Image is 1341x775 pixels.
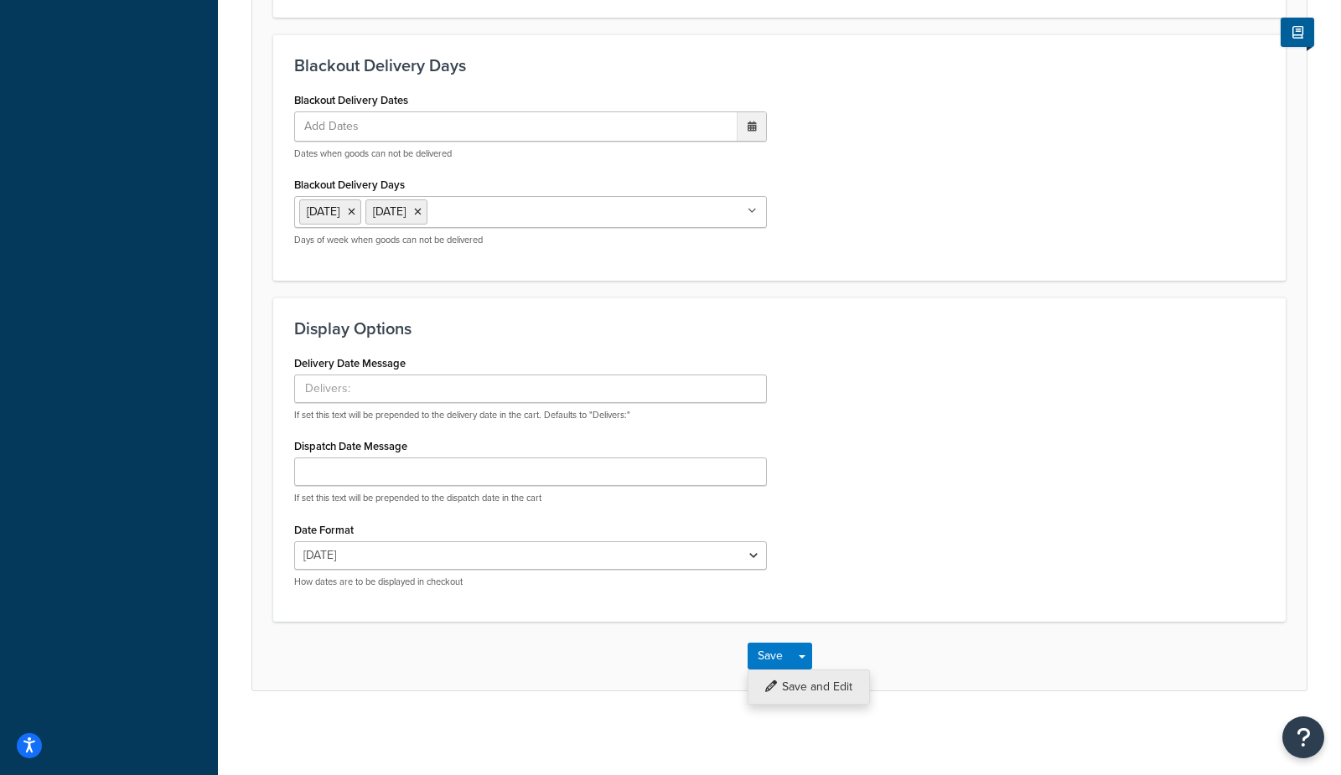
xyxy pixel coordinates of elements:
[1281,18,1314,47] button: Show Help Docs
[294,576,767,588] p: How dates are to be displayed in checkout
[294,492,767,504] p: If set this text will be prepended to the dispatch date in the cart
[373,203,406,220] span: [DATE]
[748,669,870,705] button: Save and Edit
[294,56,1265,75] h3: Blackout Delivery Days
[294,524,354,536] label: Date Format
[294,375,767,403] input: Delivers:
[1282,716,1324,758] button: Open Resource Center
[294,409,767,421] p: If set this text will be prepended to the delivery date in the cart. Defaults to "Delivers:"
[748,643,793,669] button: Save
[294,440,407,452] label: Dispatch Date Message
[294,94,408,106] label: Blackout Delivery Dates
[294,147,767,160] p: Dates when goods can not be delivered
[307,203,339,220] span: [DATE]
[294,357,406,369] label: Delivery Date Message
[294,178,405,191] label: Blackout Delivery Days
[299,112,380,141] span: Add Dates
[294,234,767,246] p: Days of week when goods can not be delivered
[294,319,1265,338] h3: Display Options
